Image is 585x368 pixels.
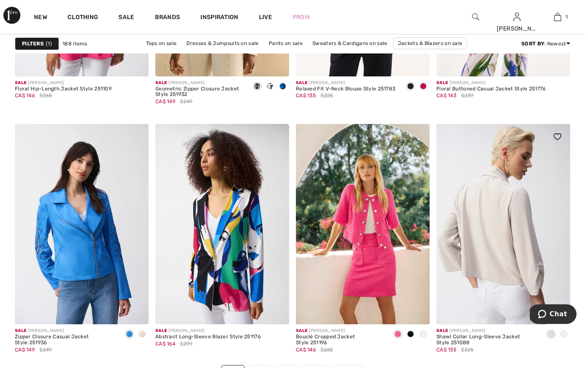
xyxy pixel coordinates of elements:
[15,347,35,353] span: CA$ 149
[155,98,175,104] span: CA$ 149
[513,13,520,21] a: Sign In
[155,86,244,98] div: Geometric Zipper Closure Jacket Style 251932
[436,328,538,334] div: [PERSON_NAME]
[264,80,276,94] div: Vanilla/Black
[296,80,395,86] div: [PERSON_NAME]
[321,346,333,354] span: $265
[200,14,238,22] span: Inspiration
[255,49,297,60] a: Skirts on sale
[530,304,577,326] iframe: Opens a widget where you can chat to one of our agents
[155,328,261,334] div: [PERSON_NAME]
[513,12,520,22] img: My Info
[155,124,289,325] img: Abstract Long-Sleeve Blazer Style 251176. Vanilla/Multi
[497,24,537,33] div: [PERSON_NAME]
[180,340,192,348] span: $299
[276,80,289,94] div: Coastal blue/black
[15,80,112,86] div: [PERSON_NAME]
[393,37,467,49] a: Jackets & Blazers on sale
[296,328,385,334] div: [PERSON_NAME]
[118,14,134,22] a: Sale
[436,334,538,346] div: Shawl Collar Long-Sleeve Jacket Style 251088
[538,12,578,22] a: 1
[292,13,309,22] a: Prom
[15,328,26,333] span: Sale
[461,92,473,99] span: $239
[15,86,112,92] div: Floral Hip-Length Jacket Style 251109
[296,334,385,346] div: Bouclé Cropped Jacket Style 251196
[545,328,557,342] div: Moonstone
[15,124,149,325] img: Zipper Closure Casual Jacket Style 251936. Coastal blue
[180,98,192,105] span: $249
[259,13,272,22] a: Live
[155,14,180,22] a: Brands
[472,12,479,22] img: search the website
[436,124,570,325] a: Shawl Collar Long-Sleeve Jacket Style 251088. Moonstone
[436,93,456,98] span: CA$ 143
[296,124,430,325] img: Bouclé Cropped Jacket Style 251196. Pink
[521,40,570,48] div: : Newest
[404,80,417,94] div: Midnight Blue
[436,347,456,353] span: CA$ 135
[155,328,167,333] span: Sale
[296,328,307,333] span: Sale
[296,86,395,92] div: Relaxed Fit V-Neck Blouse Style 251783
[46,40,52,48] span: 1
[557,328,570,342] div: Vanilla 30
[308,38,391,49] a: Sweaters & Cardigans on sale
[436,86,546,92] div: Floral Buttoned Casual Jacket Style 251776
[34,14,47,22] a: New
[299,49,354,60] a: Outerwear on sale
[15,334,116,346] div: Zipper Closure Casual Jacket Style 251936
[296,80,307,85] span: Sale
[554,133,561,140] img: heart_black_full.svg
[436,80,546,86] div: [PERSON_NAME]
[155,341,175,347] span: CA$ 164
[3,7,20,24] img: 1ère Avenue
[123,328,136,342] div: Coastal blue
[417,328,430,342] div: Off White
[182,38,263,49] a: Dresses & Jumpsuits on sale
[565,13,568,21] span: 1
[296,93,316,98] span: CA$ 135
[554,12,561,22] img: My Bag
[142,38,181,49] a: Tops on sale
[296,347,316,353] span: CA$ 146
[391,328,404,342] div: Pink
[436,328,448,333] span: Sale
[404,328,417,342] div: Black
[22,40,44,48] strong: Filters
[155,334,261,340] div: Abstract Long-Sleeve Blazer Style 251176
[436,80,448,85] span: Sale
[461,346,473,354] span: $225
[62,40,87,48] span: 188 items
[136,328,149,342] div: Moonstone
[39,346,52,354] span: $249
[15,80,26,85] span: Sale
[15,93,35,98] span: CA$ 146
[264,38,307,49] a: Pants on sale
[321,92,333,99] span: $225
[251,80,264,94] div: Moonstone/black
[67,14,98,22] a: Clothing
[15,328,116,334] div: [PERSON_NAME]
[155,80,167,85] span: Sale
[521,41,544,47] strong: Sort By
[155,80,244,86] div: [PERSON_NAME]
[417,80,430,94] div: Geranium
[39,92,52,99] span: $265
